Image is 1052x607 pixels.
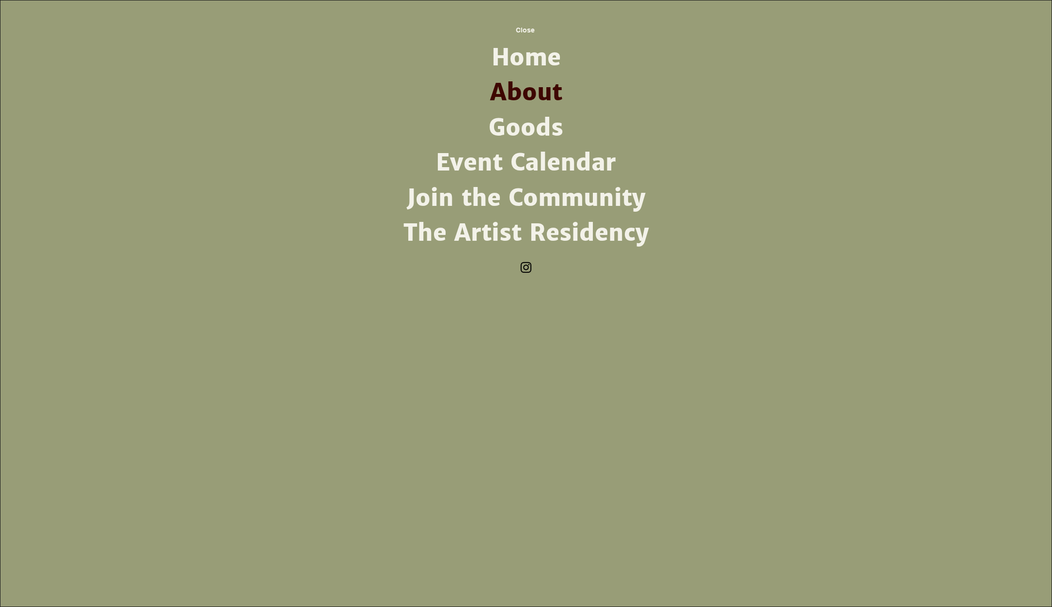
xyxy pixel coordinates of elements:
[400,181,652,216] a: Join the Community
[400,75,652,110] a: About
[519,260,533,275] img: Instagram
[499,19,551,40] button: Close
[516,26,535,34] span: Close
[519,260,533,275] ul: Social Bar
[400,40,652,75] a: Home
[400,40,652,250] nav: Site
[400,216,652,250] a: The Artist Residency
[400,110,652,145] a: Goods
[400,145,652,180] a: Event Calendar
